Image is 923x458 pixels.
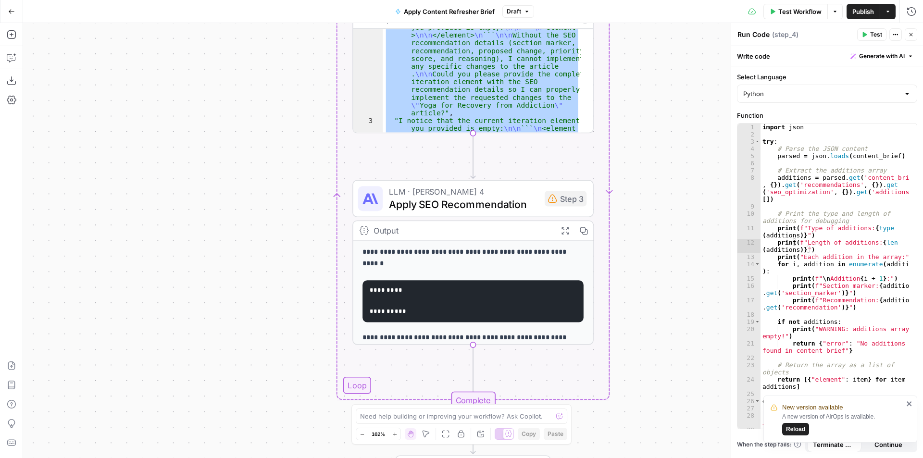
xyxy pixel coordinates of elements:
[737,440,801,449] a: When the step fails:
[772,30,798,39] span: ( step_4 )
[389,196,538,211] span: Apply SEO Recommendation
[389,186,538,198] span: LLM · [PERSON_NAME] 4
[737,297,761,311] div: 17
[786,425,805,433] span: Reload
[737,275,761,282] div: 15
[374,224,551,237] div: Output
[737,160,761,167] div: 6
[737,325,761,340] div: 20
[737,30,770,39] textarea: Run Code
[372,430,385,438] span: 162%
[471,408,475,454] g: Edge from step_1-iteration-end to end
[737,376,761,390] div: 24
[352,392,594,409] div: Complete
[755,260,760,268] span: Toggle code folding, rows 14 through 17
[906,400,913,408] button: close
[861,437,916,452] button: Continue
[731,46,923,66] div: Write code
[755,318,760,325] span: Toggle code folding, rows 19 through 21
[737,361,761,376] div: 23
[353,16,383,117] div: 2
[548,430,563,438] span: Paste
[518,428,540,440] button: Copy
[471,133,475,178] g: Edge from step_1 to step_3
[544,428,567,440] button: Paste
[755,426,760,433] span: Toggle code folding, rows 29 through 31
[743,89,899,99] input: Python
[737,203,761,210] div: 9
[782,423,809,435] button: Reload
[353,117,383,218] div: 3
[737,174,761,203] div: 8
[870,30,882,39] span: Test
[755,397,760,405] span: Toggle code folding, rows 26 through 28
[737,152,761,160] div: 5
[737,390,761,397] div: 25
[737,224,761,239] div: 11
[737,131,761,138] div: 2
[737,124,761,131] div: 1
[847,50,917,62] button: Generate with AI
[737,72,917,82] label: Select Language
[737,282,761,297] div: 16
[522,430,536,438] span: Copy
[763,4,827,19] button: Test Workflow
[545,191,586,206] div: Step 3
[404,7,495,16] span: Apply Content Refresher Brief
[737,239,761,253] div: 12
[737,253,761,260] div: 13
[737,145,761,152] div: 4
[782,403,843,412] span: New version available
[782,412,903,435] div: A new version of AirOps is available.
[737,397,761,405] div: 26
[737,354,761,361] div: 22
[451,392,495,409] div: Complete
[847,4,880,19] button: Publish
[737,210,761,224] div: 10
[502,5,534,18] button: Draft
[737,405,761,412] div: 27
[507,7,521,16] span: Draft
[737,340,761,354] div: 21
[737,426,761,433] div: 29
[852,7,874,16] span: Publish
[755,138,760,145] span: Toggle code folding, rows 3 through 24
[813,440,856,449] span: Terminate Workflow
[389,4,500,19] button: Apply Content Refresher Brief
[737,311,761,318] div: 18
[874,440,902,449] span: Continue
[737,167,761,174] div: 7
[737,412,761,426] div: 28
[778,7,822,16] span: Test Workflow
[374,12,551,25] div: Output
[737,138,761,145] div: 3
[737,260,761,275] div: 14
[859,52,905,61] span: Generate with AI
[737,318,761,325] div: 19
[857,28,886,41] button: Test
[737,111,917,120] label: Function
